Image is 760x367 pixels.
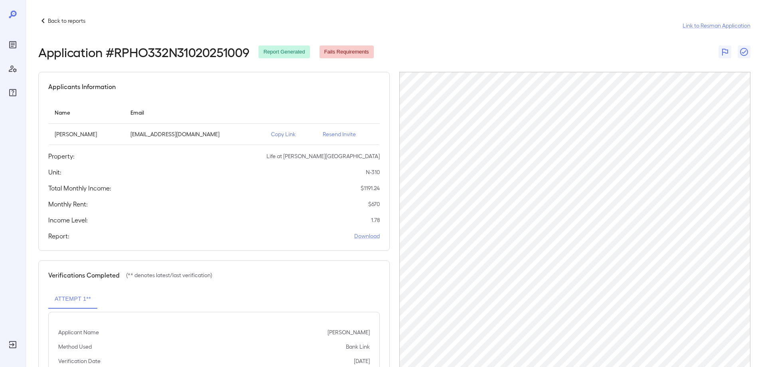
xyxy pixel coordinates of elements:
[48,101,124,124] th: Name
[48,231,69,241] h5: Report:
[259,48,310,56] span: Report Generated
[48,183,111,193] h5: Total Monthly Income:
[361,184,380,192] p: $ 1191.24
[6,338,19,351] div: Log Out
[48,17,85,25] p: Back to reports
[124,101,265,124] th: Email
[683,22,750,30] a: Link to Resman Application
[38,45,249,59] h2: Application # RPHO332N31020251009
[354,357,370,365] p: [DATE]
[48,290,97,309] button: Attempt 1**
[48,151,75,161] h5: Property:
[58,343,92,351] p: Method Used
[48,167,61,177] h5: Unit:
[366,168,380,176] p: N-310
[719,46,731,58] button: Flag Report
[354,232,380,240] a: Download
[371,216,380,224] p: 1.78
[346,343,370,351] p: Bank Link
[48,199,88,209] h5: Monthly Rent:
[368,200,380,208] p: $ 670
[266,152,380,160] p: Life at [PERSON_NAME][GEOGRAPHIC_DATA]
[6,62,19,75] div: Manage Users
[48,215,88,225] h5: Income Level:
[48,101,380,145] table: simple table
[6,86,19,99] div: FAQ
[738,46,750,58] button: Close Report
[58,357,101,365] p: Verification Date
[48,82,116,91] h5: Applicants Information
[6,38,19,51] div: Reports
[320,48,374,56] span: Fails Requirements
[271,130,310,138] p: Copy Link
[126,271,212,279] p: (** denotes latest/last verification)
[55,130,118,138] p: [PERSON_NAME]
[48,270,120,280] h5: Verifications Completed
[58,328,99,336] p: Applicant Name
[130,130,258,138] p: [EMAIL_ADDRESS][DOMAIN_NAME]
[323,130,373,138] p: Resend Invite
[328,328,370,336] p: [PERSON_NAME]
